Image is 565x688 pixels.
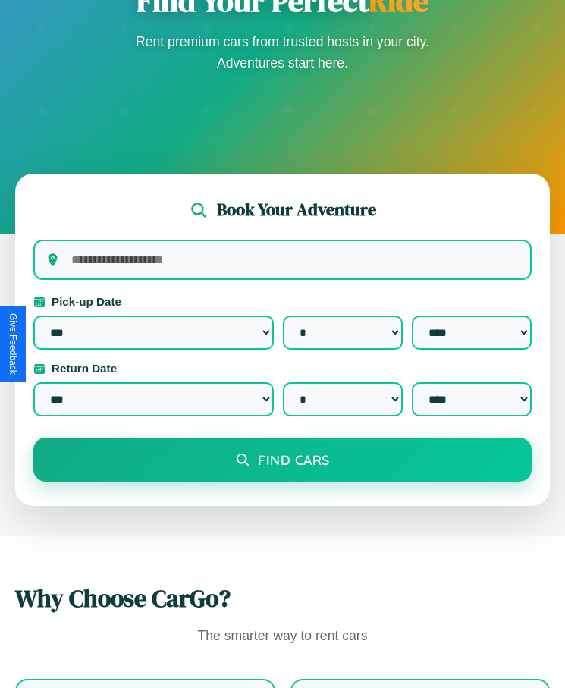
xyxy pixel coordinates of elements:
div: Give Feedback [8,313,18,375]
h2: Why Choose CarGo? [15,582,550,615]
label: Return Date [33,362,532,375]
p: The smarter way to rent cars [15,624,550,649]
p: Rent premium cars from trusted hosts in your city. Adventures start here. [131,31,435,74]
button: Find Cars [33,438,532,482]
label: Pick-up Date [33,295,532,308]
h2: Book Your Adventure [217,198,376,221]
